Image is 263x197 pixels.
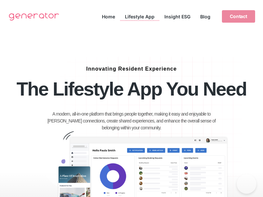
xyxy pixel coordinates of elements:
[159,12,195,21] a: Insight ESG
[97,12,120,21] a: Home
[97,12,215,21] nav: Menu
[44,111,219,131] p: A modern, all-in-one platform that brings people together, making it easy and enjoyable to [PERSO...
[195,12,215,21] a: Blog
[237,174,256,194] iframe: Toggle Customer Support
[230,14,247,19] span: Contact
[222,10,255,23] a: Contact
[120,12,159,21] a: Lifestyle App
